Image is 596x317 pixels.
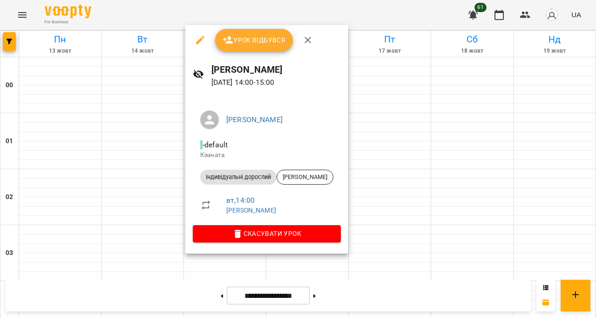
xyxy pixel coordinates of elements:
[215,29,293,51] button: Урок відбувся
[223,34,286,46] span: Урок відбувся
[200,173,277,181] span: індивідуальні дорослий
[211,62,341,77] h6: [PERSON_NAME]
[277,173,333,181] span: [PERSON_NAME]
[226,207,276,214] a: [PERSON_NAME]
[200,151,333,160] p: Кімната
[226,196,255,205] a: вт , 14:00
[211,77,341,88] p: [DATE] 14:00 - 15:00
[200,228,333,239] span: Скасувати Урок
[226,115,283,124] a: [PERSON_NAME]
[277,170,333,185] div: [PERSON_NAME]
[200,140,230,149] span: - default
[193,225,341,242] button: Скасувати Урок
